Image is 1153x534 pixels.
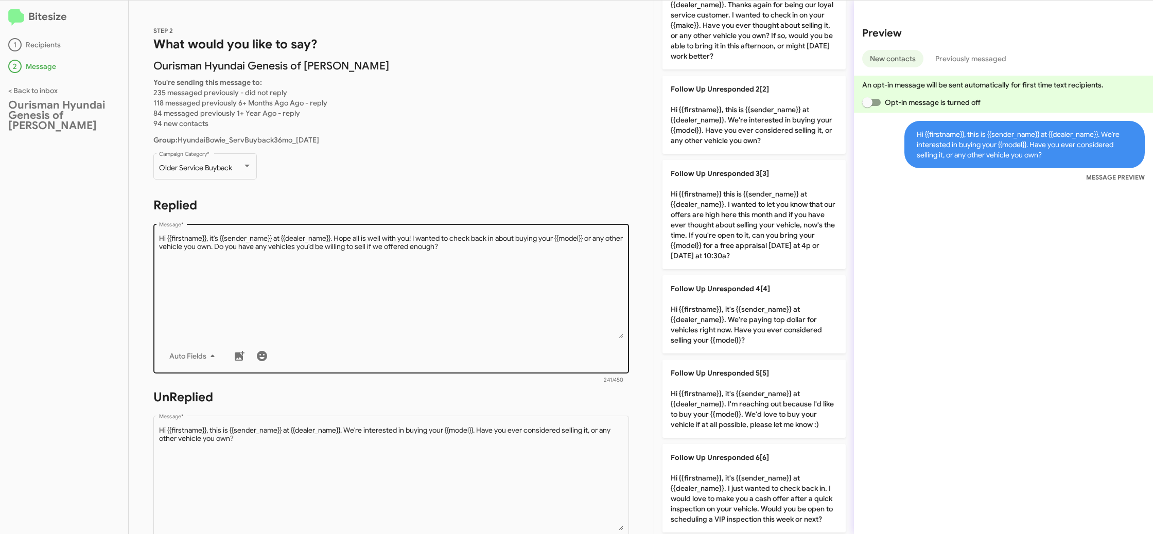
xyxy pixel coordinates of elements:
[8,86,58,95] a: < Back to inbox
[928,50,1014,67] button: Previously messaged
[153,135,319,145] span: HyundaiBowie_ServBuyback36mo_[DATE]
[935,50,1006,67] span: Previously messaged
[153,135,178,145] b: Group:
[153,27,173,34] span: STEP 2
[671,84,769,94] span: Follow Up Unresponded 2[2]
[604,377,623,383] mat-hint: 241/450
[662,444,846,532] p: Hi {{firstname}}, it's {{sender_name}} at {{dealer_name}}. I just wanted to check back in. I woul...
[8,9,24,26] img: logo-minimal.svg
[153,389,629,405] h1: UnReplied
[671,453,769,462] span: Follow Up Unresponded 6[6]
[862,80,1145,90] p: An opt-in message will be sent automatically for first time text recipients.
[8,100,120,131] div: Ourisman Hyundai Genesis of [PERSON_NAME]
[8,60,120,73] div: Message
[153,119,208,128] span: 94 new contacts
[153,88,287,97] span: 235 messaged previously - did not reply
[153,98,327,108] span: 118 messaged previously 6+ Months Ago Ago - reply
[662,160,846,269] p: Hi {{firstname}} this is {{sender_name}} at {{dealer_name}}. I wanted to let you know that our of...
[153,36,629,52] h1: What would you like to say?
[8,38,22,51] div: 1
[153,197,629,213] h1: Replied
[671,284,770,293] span: Follow Up Unresponded 4[4]
[169,347,219,365] span: Auto Fields
[161,347,227,365] button: Auto Fields
[8,9,120,26] h2: Bitesize
[662,76,846,154] p: Hi {{firstname}}, this is {{sender_name}} at {{dealer_name}}. We're interested in buying your {{m...
[662,360,846,438] p: Hi {{firstname}}, it's {{sender_name}} at {{dealer_name}}. I'm reaching out because I'd like to b...
[671,368,769,378] span: Follow Up Unresponded 5[5]
[671,169,769,178] span: Follow Up Unresponded 3[3]
[153,78,262,87] b: You're sending this message to:
[862,25,1145,42] h2: Preview
[153,61,629,71] p: Ourisman Hyundai Genesis of [PERSON_NAME]
[153,109,300,118] span: 84 messaged previously 1+ Year Ago - reply
[8,38,120,51] div: Recipients
[8,60,22,73] div: 2
[1086,172,1145,183] small: MESSAGE PREVIEW
[904,121,1145,168] span: Hi {{firstname}}, this is {{sender_name}} at {{dealer_name}}. We're interested in buying your {{m...
[870,50,916,67] span: New contacts
[159,163,232,172] span: Older Service Buyback
[662,275,846,353] p: Hi {{firstname}}, it's {{sender_name}} at {{dealer_name}}. We're paying top dollar for vehicles r...
[885,96,981,109] span: Opt-in message is turned off
[862,50,923,67] button: New contacts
